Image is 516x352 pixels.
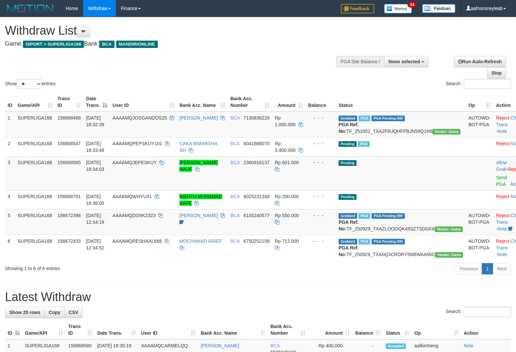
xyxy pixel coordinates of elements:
span: Grabbed [339,213,357,219]
a: Send PGA [496,175,507,187]
input: Search: [464,79,511,89]
td: 4 [5,190,15,209]
span: Rp 1.000.000 [275,115,295,127]
div: PGA Site Balance / [336,56,384,67]
span: ISPORT > SUPERLIGA168 [23,41,84,48]
th: Date Trans.: activate to sort column descending [84,93,110,112]
th: Amount: activate to sort column ascending [308,320,353,339]
span: Show 25 rows [9,310,40,315]
td: AUTOWD-BOT-PGA [466,209,493,235]
a: Stop [487,67,506,79]
span: [DATE] 12:34:19 [86,213,105,225]
td: TF_250929_TXAZLOOOQK45SZTSDGFA [336,209,466,235]
a: CSV [64,307,83,318]
h4: Game: Bank: [5,41,337,47]
span: PGA Pending [372,213,405,219]
label: Search: [446,79,511,89]
td: SUPERLIGA168 [15,112,55,138]
span: BCA [230,194,240,199]
a: Note [497,129,507,134]
th: Bank Acc. Name: activate to sort column ascending [198,320,268,339]
th: Status: activate to sort column ascending [383,320,411,339]
a: CAKA BIMARSHA SH [179,141,217,153]
th: Game/API: activate to sort column ascending [22,320,66,339]
th: Bank Acc. Number: activate to sort column ascending [268,320,308,339]
a: [PERSON_NAME] [179,213,218,218]
a: Note [497,226,507,231]
span: BCA [99,41,114,48]
span: Marked by aafsoycanthlai [359,239,370,244]
span: [DATE] 18:34:03 [86,160,105,172]
th: Op: activate to sort column ascending [466,93,493,112]
img: Button%20Memo.svg [384,4,412,13]
th: Game/API: activate to sort column ascending [15,93,55,112]
span: Copy 7130836229 to clipboard [244,115,270,121]
input: Search: [464,307,511,317]
span: 156868547 [58,141,81,146]
span: BCA [230,238,240,244]
span: Copy 8025231348 to clipboard [244,194,270,199]
th: Op: activate to sort column ascending [412,320,461,339]
button: None selected [384,56,428,67]
span: [DATE] 12:34:52 [86,238,105,250]
th: ID [5,93,15,112]
span: 156868565 [58,160,81,165]
th: Date Trans.: activate to sort column ascending [95,320,138,339]
span: Grabbed [339,116,357,121]
span: Accepted [386,343,406,349]
td: TF_250929_TXA0Q3CRDRY5NBWAA50C [336,235,466,260]
th: Trans ID: activate to sort column ascending [66,320,95,339]
span: Marked by aafsoycanthlai [359,213,370,219]
th: Trans ID: activate to sort column ascending [55,93,84,112]
a: Run Auto-Refresh [454,56,506,67]
td: 1 [5,112,15,138]
span: AAAAMQRESHAAL666 [113,238,162,244]
span: Vendor URL: https://trx31.1velocity.biz [432,129,460,135]
span: Vendor URL: https://trx31.1velocity.biz [435,252,463,258]
span: [DATE] 18:32:39 [86,115,105,127]
a: Reject [496,115,509,121]
b: PGA Ref. No: [339,245,359,257]
span: None selected [388,59,420,64]
a: 1 [482,263,493,274]
th: Balance: activate to sort column ascending [353,320,383,339]
td: SUPERLIGA168 [15,137,55,156]
a: Allow Grab [496,160,507,172]
td: 3 [5,156,15,190]
span: BCA [270,343,280,348]
span: Pending [339,194,357,200]
th: Action [461,320,511,339]
span: [DATE] 18:33:48 [86,141,105,153]
td: 5 [5,209,15,235]
td: AUTOWD-BOT-PGA [466,112,493,138]
span: Rp 601.000 [275,160,299,165]
span: Copy 6041666070 to clipboard [244,141,270,146]
span: Rp 3.400.000 [275,141,295,153]
a: Reject [496,194,509,199]
img: MOTION_logo.png [5,3,56,13]
span: AAAAMQJEPESKUY [113,160,157,165]
span: BCA [230,115,240,121]
label: Show entries [5,79,56,89]
th: User ID: activate to sort column ascending [138,320,198,339]
a: MOCHAMAD ARIEF [179,238,222,244]
div: - - - [308,193,334,200]
span: Vendor URL: https://trx31.1velocity.biz [435,226,463,232]
b: PGA Ref. No: [339,122,359,134]
div: Showing 1 to 6 of 6 entries [5,262,210,272]
span: Rp 550.000 [275,213,299,218]
h1: Latest Withdraw [5,290,511,304]
span: Copy 2380916137 to clipboard [244,160,270,165]
td: SUPERLIGA168 [15,235,55,260]
a: [PERSON_NAME] [201,343,239,348]
span: Rp 712.000 [275,238,299,244]
span: AAAAMQWHYU31 [113,194,152,199]
span: MANDIRIONLINE [116,41,158,48]
span: PGA Pending [372,116,405,121]
span: 156868701 [58,194,81,199]
a: [PERSON_NAME] [179,115,218,121]
span: BCA [230,160,240,165]
span: Pending [339,160,357,166]
div: - - - [308,140,334,147]
a: Previous [455,263,482,274]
